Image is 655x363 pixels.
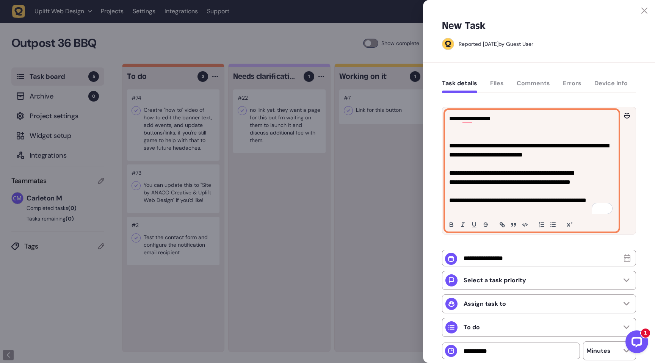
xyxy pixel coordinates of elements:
[442,20,486,32] h5: New Task
[586,347,611,355] p: Minutes
[464,324,480,331] p: To do
[445,110,618,231] div: To enrich screen reader interactions, please activate Accessibility in Grammarly extension settings
[442,80,477,93] button: Task details
[464,300,506,308] p: Assign task to
[464,277,526,284] p: Select a task priority
[459,41,498,47] div: Reported [DATE]
[442,38,454,50] img: Guest User
[619,327,651,359] iframe: LiveChat chat widget
[459,40,533,48] div: by Guest User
